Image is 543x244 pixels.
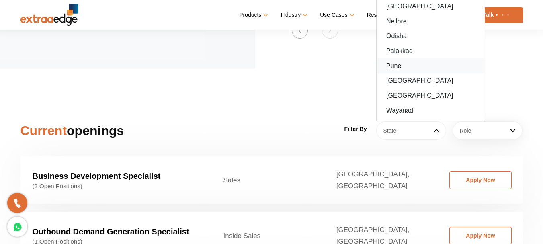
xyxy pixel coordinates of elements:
a: State [376,121,446,140]
a: Use Cases [320,9,352,21]
a: Pune [377,58,485,73]
td: Sales [211,156,324,204]
a: Role [453,121,523,140]
a: Odisha [377,29,485,43]
a: Apply Now [449,171,512,189]
a: [GEOGRAPHIC_DATA] [377,73,485,88]
a: Products [239,9,266,21]
a: Palakkad [377,43,485,58]
h2: openings [20,121,180,140]
a: [GEOGRAPHIC_DATA] [377,88,485,103]
label: Filter By [344,123,367,135]
button: Previous [292,23,308,39]
span: (3 Open Positions) [33,182,199,190]
a: Resources [367,9,399,21]
strong: Outbound Demand Generation Specialist [33,227,189,236]
span: Current [20,123,67,138]
a: Nellore [377,14,485,29]
td: [GEOGRAPHIC_DATA], [GEOGRAPHIC_DATA] [324,156,437,204]
a: Let’s Talk [457,7,523,23]
strong: Business Development Specialist [33,172,161,180]
a: Industry [281,9,306,21]
a: Wayanad [377,103,485,118]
